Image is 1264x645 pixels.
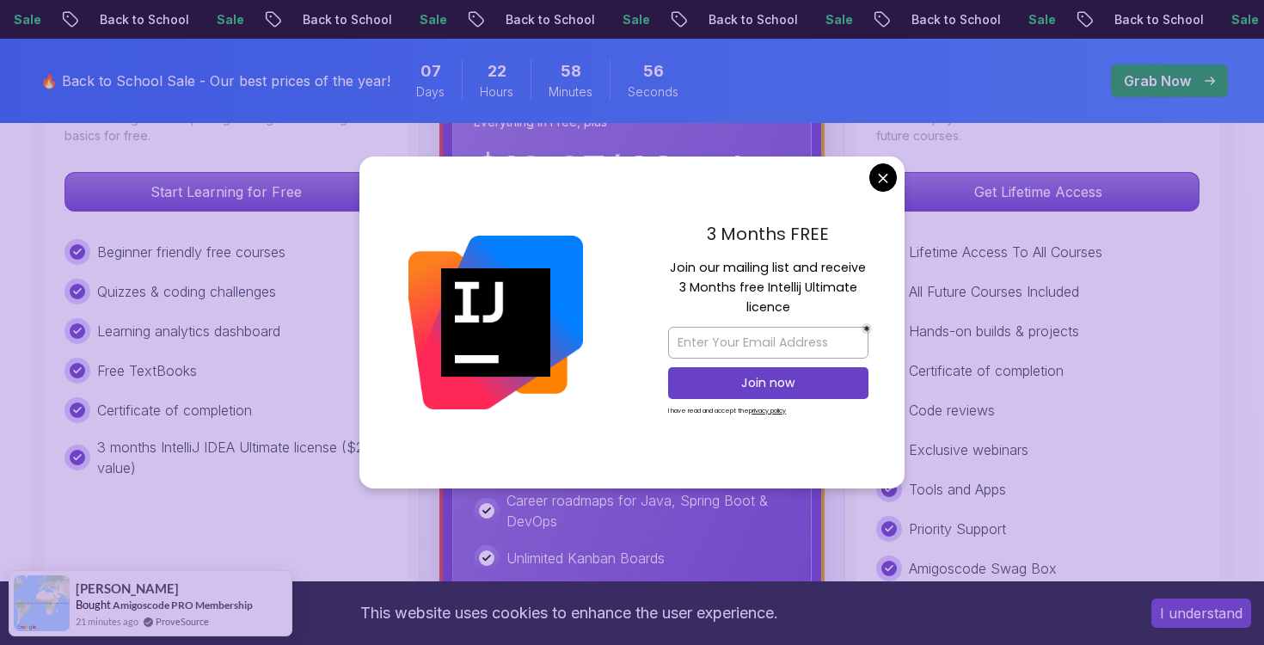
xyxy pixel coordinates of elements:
span: 7 Days [420,59,441,83]
span: Minutes [549,83,592,101]
p: Unlimited Kanban Boards [506,548,665,568]
p: Sale [163,11,218,28]
p: Hands-on builds & projects [909,321,1079,341]
span: Bought [76,598,111,611]
p: 🔥 Back to School Sale - Our best prices of the year! [40,71,390,91]
p: Back to School [249,11,365,28]
span: 22 Hours [488,59,506,83]
p: 3 months IntelliJ IDEA Ultimate license ($249 value) [97,437,388,478]
p: Sale [771,11,826,28]
p: Back to School [1060,11,1177,28]
p: Learning analytics dashboard [97,321,280,341]
p: Start Learning for Free [65,173,387,211]
a: ProveSource [156,614,209,629]
p: $ 19.97 / Month [474,151,757,193]
a: Start Learning for Free [64,183,388,200]
p: Get Lifetime Access [877,173,1199,211]
p: Grab Now [1124,71,1191,91]
p: Sale [974,11,1029,28]
p: Career roadmaps for Java, Spring Boot & DevOps [506,490,790,531]
a: Amigoscode PRO Membership [113,599,253,611]
span: 56 Seconds [643,59,664,83]
p: Ideal for beginners exploring coding and learning the basics for free. [64,110,388,144]
p: Quizzes & coding challenges [97,281,276,302]
p: Sale [365,11,420,28]
p: Sale [1177,11,1232,28]
a: Get Lifetime Access [876,183,1200,200]
p: Tools and Apps [909,479,1006,500]
span: 58 Minutes [561,59,581,83]
span: [PERSON_NAME] [76,581,179,596]
p: Back to School [654,11,771,28]
span: Days [416,83,445,101]
p: Amigoscode Swag Box [909,558,1057,579]
p: Lifetime Access To All Courses [909,242,1102,262]
p: Beginner friendly free courses [97,242,285,262]
p: Exclusive webinars [909,439,1028,460]
p: One-time payment for lifetime access to all current and future courses. [876,110,1200,144]
span: Seconds [628,83,678,101]
p: Back to School [46,11,163,28]
div: This website uses cookies to enhance the user experience. [13,594,1126,632]
button: Start Learning for Free [64,172,388,212]
p: Priority Support [909,519,1006,539]
p: All Future Courses Included [909,281,1079,302]
p: Sale [568,11,623,28]
img: provesource social proof notification image [14,575,70,631]
p: Certificate of completion [909,360,1064,381]
span: Hours [480,83,513,101]
p: Back to School [451,11,568,28]
p: Back to School [857,11,974,28]
p: Code reviews [909,400,995,421]
button: Get Lifetime Access [876,172,1200,212]
p: Free TextBooks [97,360,197,381]
p: Certificate of completion [97,400,252,421]
span: 21 minutes ago [76,614,138,629]
button: Accept cookies [1151,599,1251,628]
